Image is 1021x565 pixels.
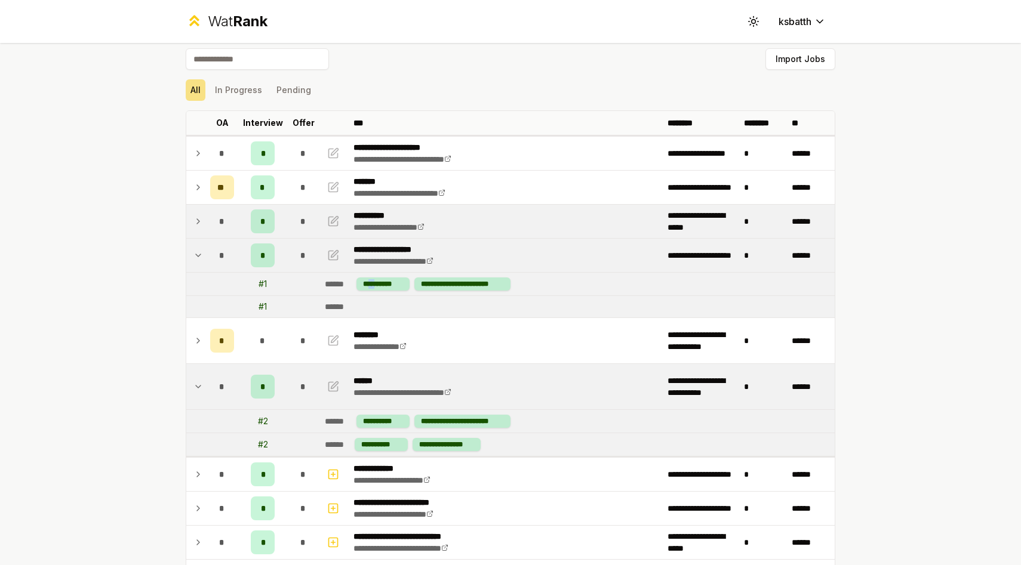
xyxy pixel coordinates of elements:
button: Import Jobs [765,48,835,70]
p: Interview [243,117,283,129]
p: Offer [293,117,315,129]
div: # 2 [258,415,268,427]
a: WatRank [186,12,267,31]
button: In Progress [210,79,267,101]
span: ksbatth [779,14,811,29]
div: # 2 [258,439,268,450]
button: ksbatth [769,11,835,32]
button: Pending [272,79,316,101]
div: # 1 [259,301,267,313]
div: # 1 [259,278,267,290]
div: Wat [208,12,267,31]
p: OA [216,117,229,129]
span: Rank [233,13,267,30]
button: All [186,79,205,101]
